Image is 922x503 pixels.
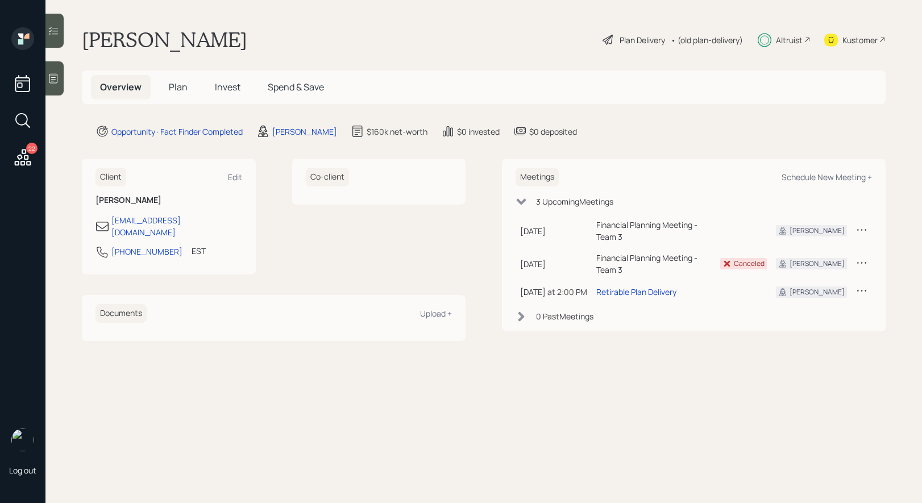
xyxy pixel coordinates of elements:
div: $0 invested [457,126,500,138]
div: Retirable Plan Delivery [596,286,676,298]
div: [PHONE_NUMBER] [111,246,182,257]
div: [PERSON_NAME] [790,287,845,297]
div: Schedule New Meeting + [782,172,872,182]
div: • (old plan-delivery) [671,34,743,46]
div: Altruist [776,34,803,46]
h6: Meetings [516,168,559,186]
h6: Documents [95,304,147,323]
div: Edit [228,172,242,182]
h1: [PERSON_NAME] [82,27,247,52]
div: [DATE] [520,225,587,237]
div: [EMAIL_ADDRESS][DOMAIN_NAME] [111,214,242,238]
div: Plan Delivery [620,34,665,46]
div: 22 [26,143,38,154]
div: Kustomer [842,34,878,46]
div: [PERSON_NAME] [790,226,845,236]
div: Upload + [420,308,452,319]
div: Log out [9,465,36,476]
h6: Client [95,168,126,186]
span: Spend & Save [268,81,324,93]
span: Invest [215,81,240,93]
div: 0 Past Meeting s [536,310,593,322]
div: [PERSON_NAME] [790,259,845,269]
div: [DATE] [520,258,587,270]
div: $160k net-worth [367,126,427,138]
div: 3 Upcoming Meeting s [536,196,613,207]
div: [DATE] at 2:00 PM [520,286,587,298]
div: Financial Planning Meeting - Team 3 [596,219,711,243]
span: Plan [169,81,188,93]
div: Opportunity · Fact Finder Completed [111,126,243,138]
div: EST [192,245,206,257]
h6: Co-client [306,168,349,186]
img: treva-nostdahl-headshot.png [11,429,34,451]
span: Overview [100,81,142,93]
div: Canceled [734,259,765,269]
div: Financial Planning Meeting - Team 3 [596,252,711,276]
div: [PERSON_NAME] [272,126,337,138]
div: $0 deposited [529,126,577,138]
h6: [PERSON_NAME] [95,196,242,205]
